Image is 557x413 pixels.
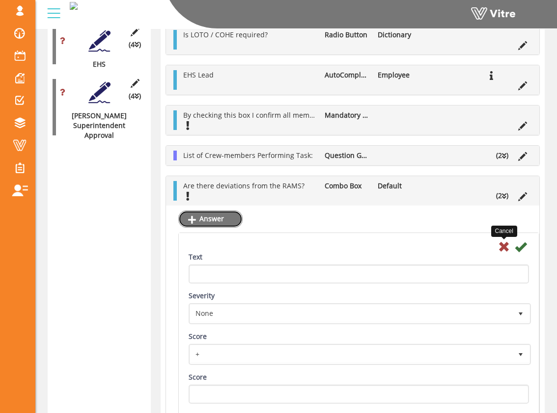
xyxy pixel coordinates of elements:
a: Answer [178,210,243,227]
label: Score [189,372,207,382]
label: Score [189,332,207,341]
span: Is LOTO / COHE required? [183,30,268,39]
div: EHS [53,59,139,69]
span: None [190,305,512,322]
li: Radio Button [320,30,373,40]
span: select [512,305,529,322]
li: Dictionary [373,30,426,40]
span: select [512,345,529,363]
li: Employee [373,70,426,80]
li: (2 ) [491,191,513,201]
span: + [190,345,512,363]
label: Text [189,252,202,262]
span: List of Crew-members Performing Task: [183,151,313,160]
label: Severity [189,291,215,301]
img: 145bab0d-ac9d-4db8-abe7-48df42b8fa0a.png [70,2,78,10]
li: Question Group [320,151,373,160]
li: Mandatory Check Box [320,110,373,120]
li: Default [373,181,426,191]
li: AutoComplete [320,70,373,80]
li: Combo Box [320,181,373,191]
span: EHS Lead [183,70,214,79]
span: (4 ) [129,40,141,50]
span: (4 ) [129,91,141,101]
div: Cancel [491,226,517,237]
li: (2 ) [491,151,513,160]
div: [PERSON_NAME] Superintendent Approval [53,111,139,140]
span: By checking this box I confirm all members below have read the associated RAMS [183,110,451,120]
span: Are there deviations from the RAMS? [183,181,305,190]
